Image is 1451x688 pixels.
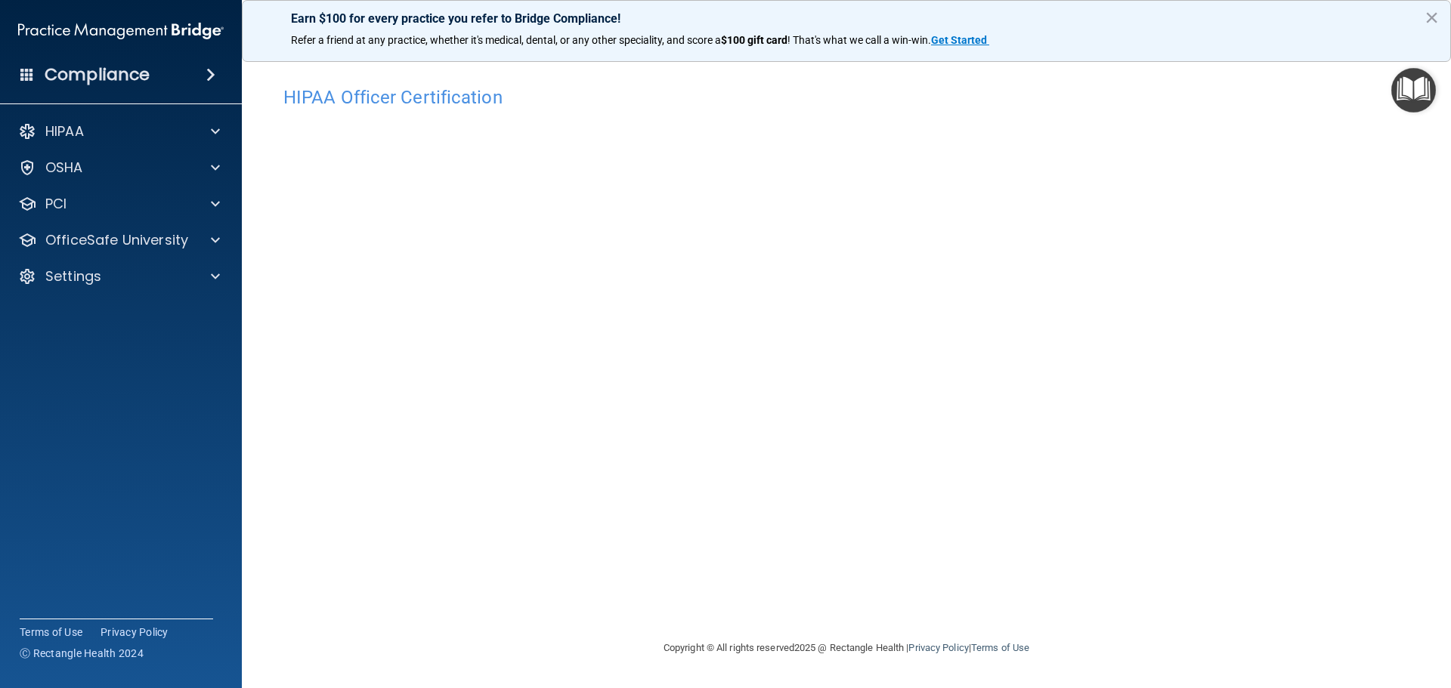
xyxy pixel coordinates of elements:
p: Settings [45,267,101,285]
strong: Get Started [931,34,987,46]
p: OSHA [45,159,83,177]
span: ! That's what we call a win-win. [787,34,931,46]
a: Terms of Use [20,625,82,640]
button: Close [1425,5,1439,29]
a: HIPAA [18,122,220,140]
a: PCI [18,195,220,213]
h4: Compliance [45,64,150,85]
button: Open Resource Center [1391,68,1436,113]
p: HIPAA [45,122,84,140]
span: Ⓒ Rectangle Health 2024 [20,646,144,661]
p: OfficeSafe University [45,231,188,249]
span: Refer a friend at any practice, whether it's medical, dental, or any other speciality, and score a [291,34,721,46]
a: OfficeSafe University [18,231,220,249]
img: PMB logo [18,16,224,46]
a: Privacy Policy [908,642,968,653]
a: Get Started [931,34,989,46]
p: PCI [45,195,67,213]
a: Privacy Policy [101,625,169,640]
strong: $100 gift card [721,34,787,46]
div: Copyright © All rights reserved 2025 @ Rectangle Health | | [571,624,1122,672]
a: Settings [18,267,220,285]
a: OSHA [18,159,220,177]
p: Earn $100 for every practice you refer to Bridge Compliance! [291,11,1402,26]
h4: HIPAA Officer Certification [283,88,1409,107]
a: Terms of Use [971,642,1029,653]
iframe: hipaa-training [283,116,1409,606]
